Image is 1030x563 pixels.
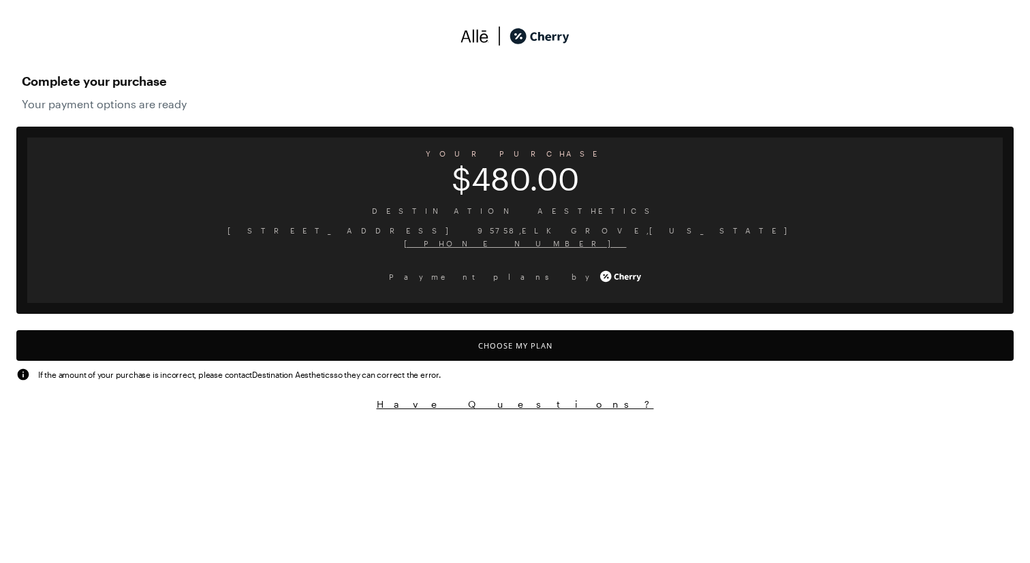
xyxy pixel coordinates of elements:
[600,266,641,287] img: cherry_white_logo-JPerc-yG.svg
[27,170,1003,188] span: $480.00
[16,368,30,381] img: svg%3e
[389,270,597,283] span: Payment plans by
[38,224,992,237] span: [STREET_ADDRESS] 95758 , ELK GROVE , [US_STATE]
[16,398,1014,411] button: Have Questions?
[510,26,569,46] img: cherry_black_logo-DrOE_MJI.svg
[38,237,992,250] span: [PHONE_NUMBER]
[22,70,1008,92] span: Complete your purchase
[38,368,441,381] span: If the amount of your purchase is incorrect, please contact Destination Aesthetics so they can co...
[489,26,510,46] img: svg%3e
[22,97,1008,110] span: Your payment options are ready
[27,144,1003,163] span: YOUR PURCHASE
[16,330,1014,361] button: Choose My Plan
[38,204,992,217] span: Destination Aesthetics
[461,26,489,46] img: svg%3e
